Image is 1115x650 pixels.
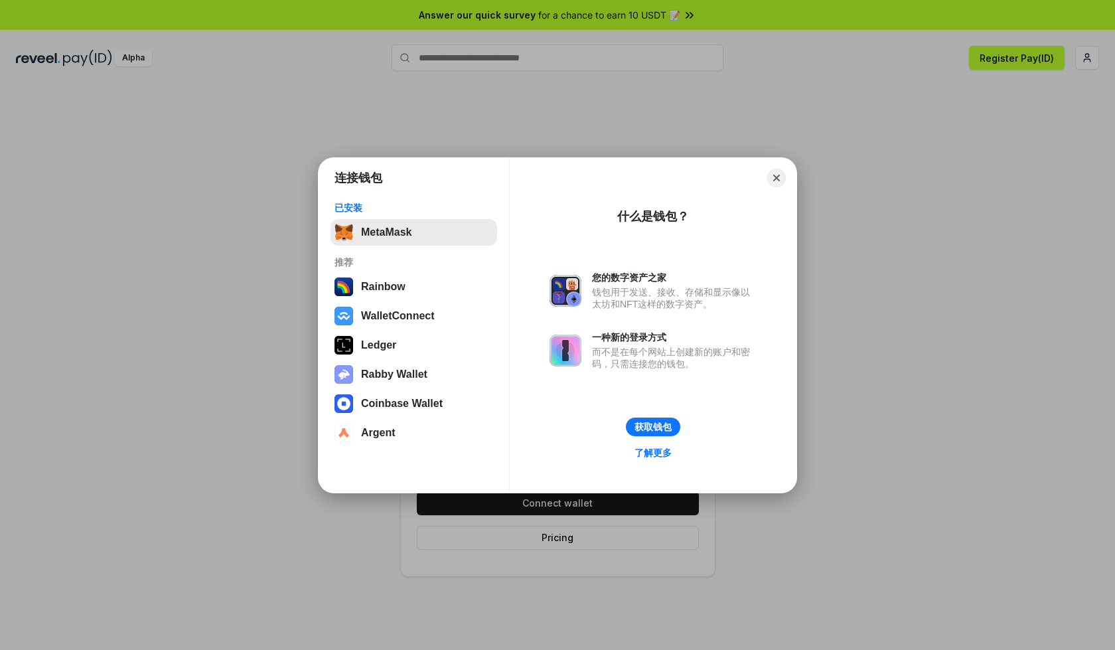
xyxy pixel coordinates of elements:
[361,398,443,410] div: Coinbase Wallet
[334,223,353,242] img: svg+xml,%3Csvg%20fill%3D%22none%22%20height%3D%2233%22%20viewBox%3D%220%200%2035%2033%22%20width%...
[331,390,497,417] button: Coinbase Wallet
[361,427,396,439] div: Argent
[592,346,757,370] div: 而不是在每个网站上创建新的账户和密码，只需连接您的钱包。
[334,365,353,384] img: svg+xml,%3Csvg%20xmlns%3D%22http%3A%2F%2Fwww.w3.org%2F2000%2Fsvg%22%20fill%3D%22none%22%20viewBox...
[331,332,497,359] button: Ledger
[331,361,497,388] button: Rabby Wallet
[334,256,493,268] div: 推荐
[361,339,396,351] div: Ledger
[634,447,672,459] div: 了解更多
[334,394,353,413] img: svg+xml,%3Csvg%20width%3D%2228%22%20height%3D%2228%22%20viewBox%3D%220%200%2028%2028%22%20fill%3D...
[627,444,680,461] a: 了解更多
[331,303,497,329] button: WalletConnect
[626,418,680,436] button: 获取钱包
[334,336,353,355] img: svg+xml,%3Csvg%20xmlns%3D%22http%3A%2F%2Fwww.w3.org%2F2000%2Fsvg%22%20width%3D%2228%22%20height%3...
[592,272,757,284] div: 您的数字资产之家
[334,170,382,186] h1: 连接钱包
[334,307,353,325] img: svg+xml,%3Csvg%20width%3D%2228%22%20height%3D%2228%22%20viewBox%3D%220%200%2028%2028%22%20fill%3D...
[331,274,497,300] button: Rainbow
[334,424,353,442] img: svg+xml,%3Csvg%20width%3D%2228%22%20height%3D%2228%22%20viewBox%3D%220%200%2028%2028%22%20fill%3D...
[634,421,672,433] div: 获取钱包
[550,335,581,366] img: svg+xml,%3Csvg%20xmlns%3D%22http%3A%2F%2Fwww.w3.org%2F2000%2Fsvg%22%20fill%3D%22none%22%20viewBox...
[334,202,493,214] div: 已安装
[361,226,411,238] div: MetaMask
[767,169,786,187] button: Close
[550,275,581,307] img: svg+xml,%3Csvg%20xmlns%3D%22http%3A%2F%2Fwww.w3.org%2F2000%2Fsvg%22%20fill%3D%22none%22%20viewBox...
[361,368,427,380] div: Rabby Wallet
[331,420,497,446] button: Argent
[592,286,757,310] div: 钱包用于发送、接收、存储和显示像以太坊和NFT这样的数字资产。
[361,281,406,293] div: Rainbow
[361,310,435,322] div: WalletConnect
[592,331,757,343] div: 一种新的登录方式
[617,208,689,224] div: 什么是钱包？
[334,278,353,296] img: svg+xml,%3Csvg%20width%3D%22120%22%20height%3D%22120%22%20viewBox%3D%220%200%20120%20120%22%20fil...
[331,219,497,246] button: MetaMask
